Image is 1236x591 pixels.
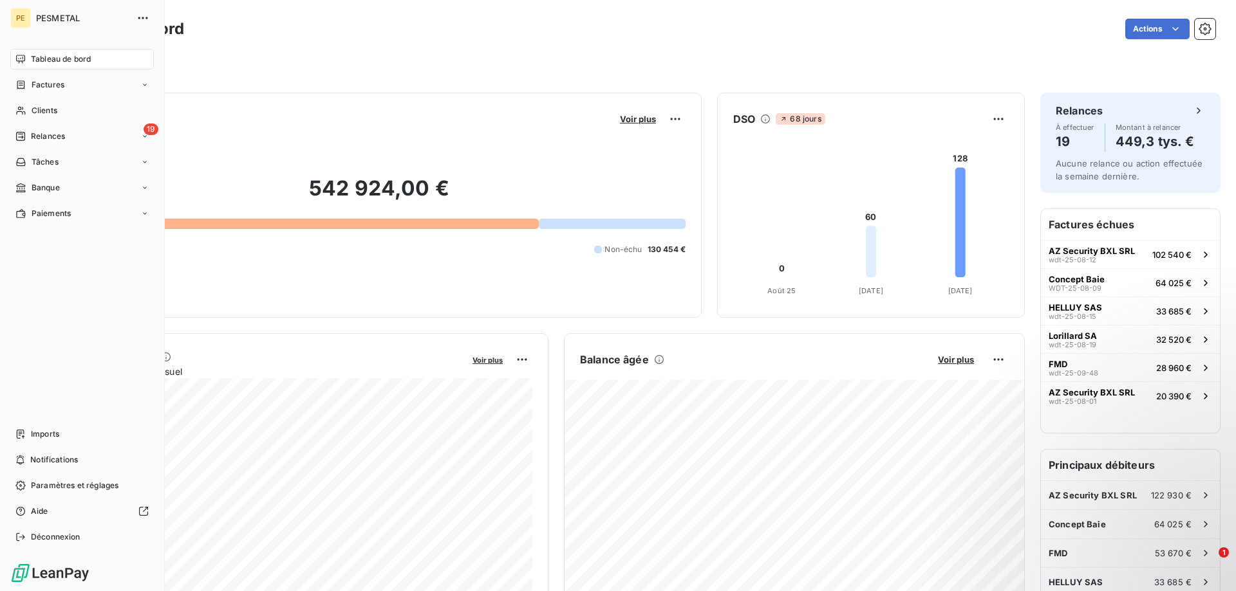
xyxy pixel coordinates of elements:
span: 130 454 € [648,244,686,255]
span: wdt-25-08-12 [1049,256,1096,264]
span: Paiements [32,208,71,219]
button: FMDwdt-25-09-4828 960 € [1041,353,1220,381]
span: wdt-25-08-19 [1049,341,1096,349]
span: Chiffre d'affaires mensuel [73,365,464,378]
h4: 19 [1056,131,1094,152]
button: Actions [1125,19,1190,39]
span: Déconnexion [31,531,80,543]
span: wdt-25-08-01 [1049,397,1096,405]
span: Clients [32,105,57,116]
h6: Relances [1056,103,1103,118]
span: Lorillard SA [1049,331,1097,341]
span: Aucune relance ou action effectuée la semaine dernière. [1056,158,1203,181]
span: wdt-25-08-15 [1049,313,1096,320]
span: 19 [144,123,158,135]
span: Voir plus [938,354,974,365]
span: HELLUY SAS [1049,577,1103,587]
h6: Principaux débiteurs [1041,450,1220,480]
span: AZ Security BXL SRL [1049,246,1135,256]
div: PE [10,8,31,28]
h6: Balance âgée [580,352,649,367]
span: PESMETAL [36,13,129,23]
span: 64 025 € [1156,278,1192,288]
span: Imports [31,428,59,440]
span: Aide [31,505,48,517]
button: Voir plus [934,354,978,365]
img: Logo LeanPay [10,563,90,583]
h6: DSO [733,111,755,127]
span: À effectuer [1056,123,1094,131]
h6: Factures échues [1041,209,1220,240]
button: HELLUY SASwdt-25-08-1533 685 € [1041,296,1220,325]
span: HELLUY SAS [1049,302,1102,313]
span: 32 520 € [1156,334,1192,345]
span: Tableau de bord [31,53,91,65]
span: Voir plus [473,356,503,365]
span: 68 jours [776,113,825,125]
span: 1 [1219,547,1229,558]
button: Voir plus [616,113,660,125]
h4: 449,3 tys. € [1116,131,1195,152]
span: wdt-25-09-48 [1049,369,1098,377]
span: Relances [31,131,65,142]
span: Banque [32,182,60,194]
span: Factures [32,79,64,91]
span: 20 390 € [1156,391,1192,401]
span: Paramètres et réglages [31,480,118,491]
button: AZ Security BXL SRLwdt-25-08-0120 390 € [1041,381,1220,410]
span: Concept Baie [1049,274,1105,284]
span: Voir plus [620,114,656,124]
iframe: Intercom notifications message [979,466,1236,556]
button: Concept BaieWDT-25-08-0964 025 € [1041,268,1220,296]
span: Notifications [30,454,78,466]
button: Lorillard SAwdt-25-08-1932 520 € [1041,325,1220,353]
span: WDT-25-08-09 [1049,284,1101,292]
span: 33 685 € [1154,577,1192,587]
span: Montant à relancer [1116,123,1195,131]
h2: 542 924,00 € [73,176,686,214]
tspan: [DATE] [859,286,883,295]
span: FMD [1049,359,1067,369]
button: Voir plus [469,354,507,365]
iframe: Intercom live chat [1192,547,1223,578]
span: Tâches [32,156,59,168]
span: 28 960 € [1156,363,1192,373]
span: 33 685 € [1156,306,1192,316]
tspan: Août 25 [767,286,796,295]
span: 102 540 € [1152,250,1192,260]
tspan: [DATE] [948,286,973,295]
span: Non-échu [604,244,642,255]
a: Aide [10,501,154,522]
button: AZ Security BXL SRLwdt-25-08-12102 540 € [1041,240,1220,268]
span: AZ Security BXL SRL [1049,387,1135,397]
